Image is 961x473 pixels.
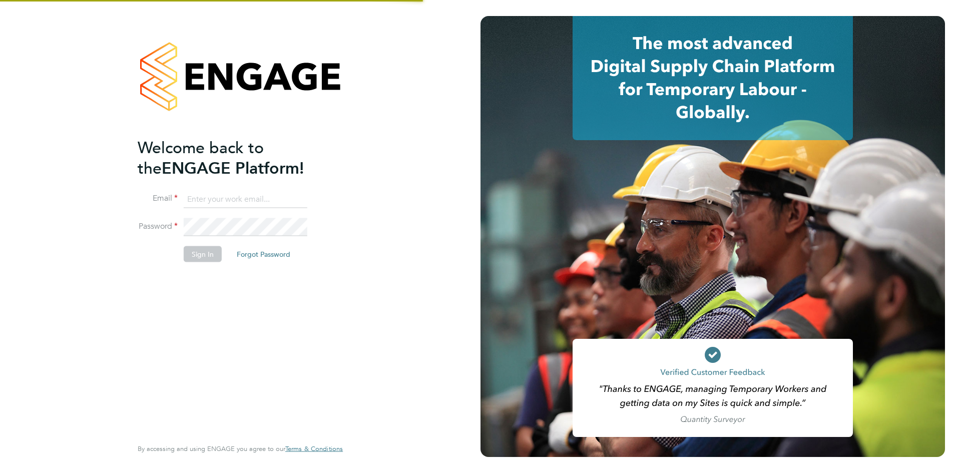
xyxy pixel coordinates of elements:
button: Sign In [184,246,222,262]
span: By accessing and using ENGAGE you agree to our [138,444,343,453]
label: Email [138,193,178,204]
label: Password [138,221,178,232]
h2: ENGAGE Platform! [138,137,333,178]
span: Welcome back to the [138,138,264,178]
button: Forgot Password [229,246,298,262]
a: Terms & Conditions [285,445,343,453]
input: Enter your work email... [184,190,307,208]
